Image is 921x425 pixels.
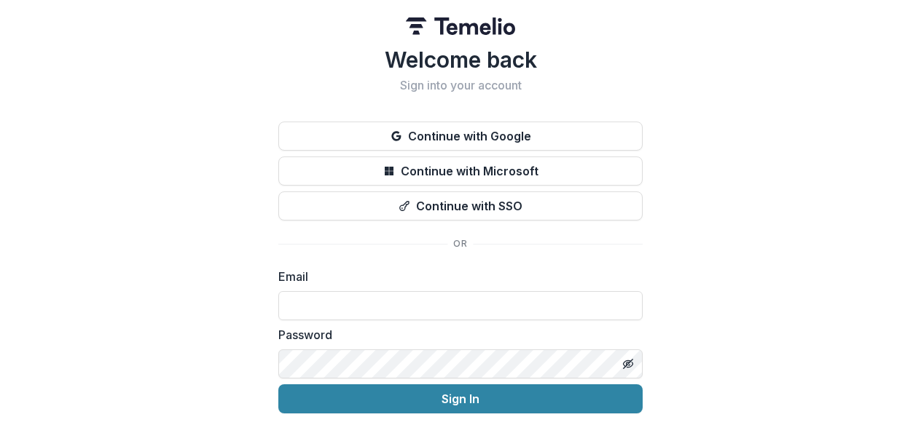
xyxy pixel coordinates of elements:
label: Email [278,268,634,285]
button: Toggle password visibility [616,352,640,376]
button: Continue with Google [278,122,643,151]
label: Password [278,326,634,343]
button: Sign In [278,384,643,413]
img: Temelio [406,17,515,35]
h2: Sign into your account [278,79,643,92]
button: Continue with Microsoft [278,156,643,186]
button: Continue with SSO [278,191,643,221]
h1: Welcome back [278,47,643,73]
